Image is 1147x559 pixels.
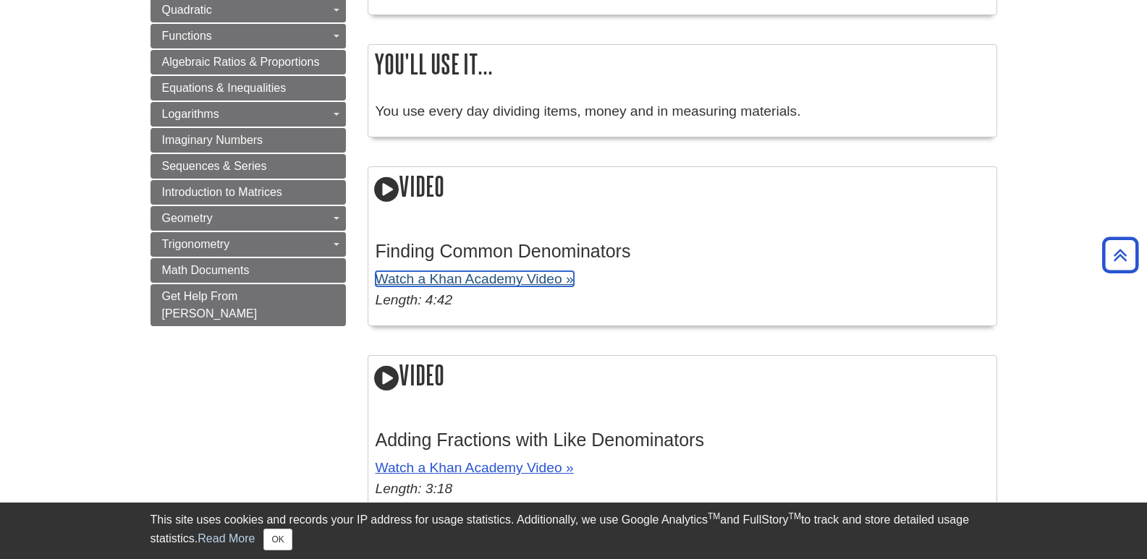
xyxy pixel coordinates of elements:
a: Read More [198,532,255,545]
span: Introduction to Matrices [162,186,282,198]
h2: Video [368,167,996,208]
span: Trigonometry [162,238,230,250]
span: Imaginary Numbers [162,134,263,146]
a: Geometry [151,206,346,231]
a: Introduction to Matrices [151,180,346,205]
span: Get Help From [PERSON_NAME] [162,290,258,320]
h2: You'll use it... [368,45,996,83]
span: Sequences & Series [162,160,267,172]
span: Functions [162,30,212,42]
em: Length: 4:42 [376,292,453,307]
a: Watch a Khan Academy Video » [376,460,574,475]
span: Logarithms [162,108,219,120]
a: Sequences & Series [151,154,346,179]
em: Length: 3:18 [376,481,453,496]
sup: TM [708,511,720,521]
h3: Finding Common Denominators [376,241,989,262]
a: Functions [151,24,346,48]
a: Imaginary Numbers [151,128,346,153]
a: Get Help From [PERSON_NAME] [151,284,346,326]
span: Equations & Inequalities [162,82,287,94]
a: Watch a Khan Academy Video » [376,271,574,286]
a: Logarithms [151,102,346,127]
a: Equations & Inequalities [151,76,346,101]
a: Back to Top [1097,245,1143,265]
span: Algebraic Ratios & Proportions [162,56,320,68]
a: Math Documents [151,258,346,283]
a: Trigonometry [151,232,346,257]
span: Quadratic [162,4,212,16]
span: Geometry [162,212,213,224]
h2: Video [368,356,996,397]
sup: TM [789,511,801,521]
div: This site uses cookies and records your IP address for usage statistics. Additionally, we use Goo... [151,511,997,550]
h3: Adding Fractions with Like Denominators [376,430,989,451]
button: Close [263,529,292,550]
p: You use every day dividing items, money and in measuring materials. [376,101,989,122]
span: Math Documents [162,264,250,276]
a: Algebraic Ratios & Proportions [151,50,346,74]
